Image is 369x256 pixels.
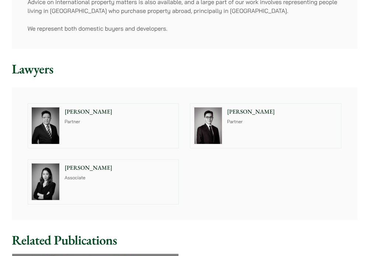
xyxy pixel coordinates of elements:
[65,163,175,172] p: [PERSON_NAME]
[190,103,341,148] a: [PERSON_NAME] Partner
[12,232,357,248] h2: Related Publications
[12,61,357,77] h2: Lawyers
[28,159,179,204] a: [PERSON_NAME] Associate
[227,119,337,126] p: Partner
[65,107,175,116] p: [PERSON_NAME]
[28,103,179,148] a: [PERSON_NAME] Partner
[65,175,175,182] p: Associate
[65,119,175,126] p: Partner
[227,107,337,116] p: [PERSON_NAME]
[28,24,342,33] p: We represent both domestic buyers and developers.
